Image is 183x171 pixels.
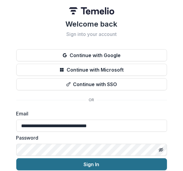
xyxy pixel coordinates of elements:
button: Toggle password visibility [156,145,166,155]
button: Continue with Google [16,49,167,61]
h1: Welcome back [16,19,167,29]
label: Password [16,134,163,141]
button: Continue with Microsoft [16,64,167,76]
label: Email [16,110,163,117]
h2: Sign into your account [16,31,167,37]
img: Temelio [69,7,114,15]
button: Sign In [16,158,167,170]
button: Continue with SSO [16,78,167,90]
